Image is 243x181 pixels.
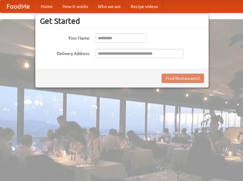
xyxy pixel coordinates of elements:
[0,0,36,13] a: FoodMe
[40,16,204,26] h3: Get Started
[40,33,89,41] label: Your Name
[162,74,204,83] button: Find Restaurants!
[36,0,58,13] a: Home
[126,0,163,13] a: Recipe videos
[93,0,126,13] a: Who we are
[40,49,89,57] label: Delivery Address
[58,0,93,13] a: How it works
